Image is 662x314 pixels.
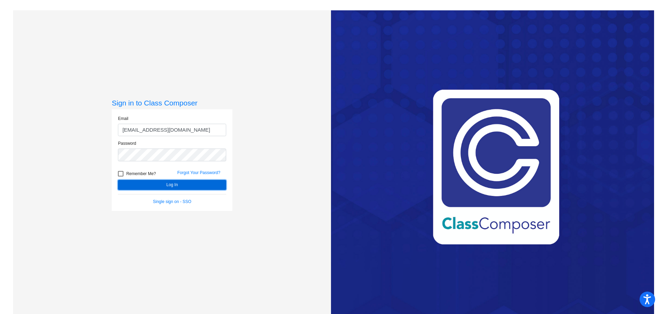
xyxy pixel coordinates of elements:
[126,170,156,178] span: Remember Me?
[118,140,136,146] label: Password
[112,99,232,107] h3: Sign in to Class Composer
[153,199,191,204] a: Single sign on - SSO
[177,170,220,175] a: Forgot Your Password?
[118,115,128,122] label: Email
[118,180,226,190] button: Log In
